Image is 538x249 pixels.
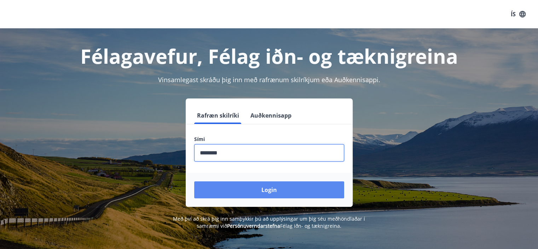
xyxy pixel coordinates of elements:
[158,75,380,84] span: Vinsamlegast skráðu þig inn með rafrænum skilríkjum eða Auðkennisappi.
[507,8,530,21] button: ÍS
[173,215,365,229] span: Með því að skrá þig inn samþykkir þú að upplýsingar um þig séu meðhöndlaðar í samræmi við Félag i...
[194,181,344,198] button: Login
[227,222,280,229] a: Persónuverndarstefna
[23,43,515,69] h1: Félagavefur, Félag iðn- og tæknigreina
[194,107,242,124] button: Rafræn skilríki
[194,136,344,143] label: Sími
[248,107,294,124] button: Auðkennisapp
